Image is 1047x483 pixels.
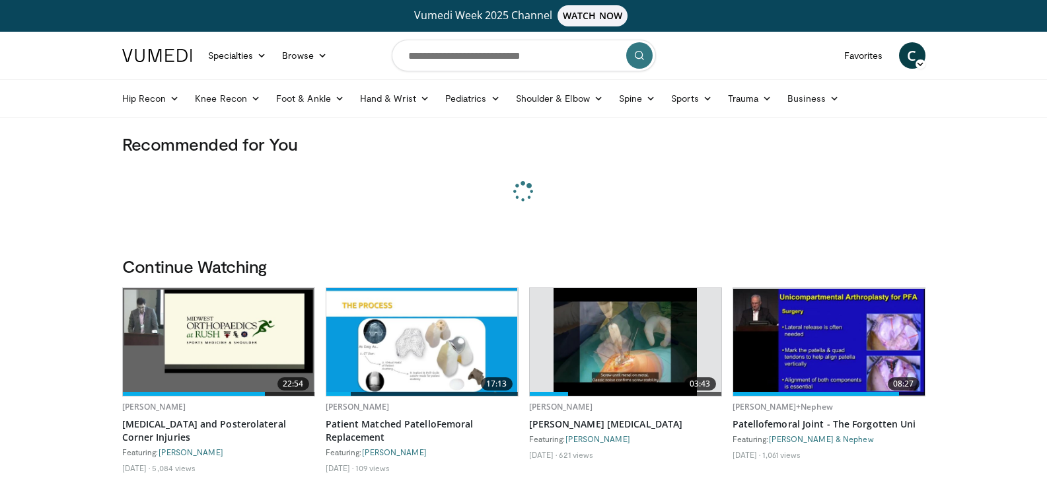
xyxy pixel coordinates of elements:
[326,463,354,473] li: [DATE]
[122,256,925,277] h3: Continue Watching
[508,85,611,112] a: Shoulder & Elbow
[559,449,593,460] li: 621 views
[122,447,315,457] div: Featuring:
[114,85,188,112] a: Hip Recon
[888,377,920,390] span: 08:27
[124,5,923,26] a: Vumedi Week 2025 ChannelWATCH NOW
[326,418,519,444] a: Patient Matched PatelloFemoral Replacement
[122,418,315,444] a: [MEDICAL_DATA] and Posterolateral Corner Injuries
[762,449,801,460] li: 1,061 views
[779,85,847,112] a: Business
[733,289,925,396] img: 98599f1d-9d1d-497b-bdce-5816f1f97f4f.620x360_q85_upscale.jpg
[437,85,508,112] a: Pediatrics
[352,85,437,112] a: Hand & Wrist
[529,433,722,444] div: Featuring:
[836,42,891,69] a: Favorites
[392,40,656,71] input: Search topics, interventions
[123,288,314,396] a: 22:54
[733,401,833,412] a: [PERSON_NAME]+Nephew
[326,288,518,396] a: 17:13
[277,377,309,390] span: 22:54
[122,463,151,473] li: [DATE]
[123,288,314,396] img: 1d4c78a4-8cd9-4095-b4e9-2849d4cdc18c.620x360_q85_upscale.jpg
[122,49,192,62] img: VuMedi Logo
[663,85,720,112] a: Sports
[481,377,513,390] span: 17:13
[326,401,390,412] a: [PERSON_NAME]
[274,42,335,69] a: Browse
[530,288,721,396] a: 03:43
[159,447,223,457] a: [PERSON_NAME]
[122,401,186,412] a: [PERSON_NAME]
[529,401,593,412] a: [PERSON_NAME]
[733,288,925,396] a: 08:27
[355,463,390,473] li: 109 views
[529,449,558,460] li: [DATE]
[200,42,275,69] a: Specialties
[362,447,427,457] a: [PERSON_NAME]
[720,85,780,112] a: Trauma
[733,433,925,444] div: Featuring:
[326,447,519,457] div: Featuring:
[733,418,925,431] a: Patellofemoral Joint - The Forgotten Uni
[684,377,716,390] span: 03:43
[558,5,628,26] span: WATCH NOW
[899,42,925,69] a: C
[326,288,518,396] img: 321042fb-1197-4f1d-affe-2473a9673d5c.620x360_q85_upscale.jpg
[611,85,663,112] a: Spine
[769,434,874,443] a: [PERSON_NAME] & Nephew
[268,85,352,112] a: Foot & Ankle
[152,463,196,473] li: 5,084 views
[529,418,722,431] a: [PERSON_NAME] [MEDICAL_DATA]
[733,449,761,460] li: [DATE]
[565,434,630,443] a: [PERSON_NAME]
[122,133,925,155] h3: Recommended for You
[554,288,698,396] img: 342f344f-ed87-4fdd-a4be-f7e8901459f3.620x360_q85_upscale.jpg
[187,85,268,112] a: Knee Recon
